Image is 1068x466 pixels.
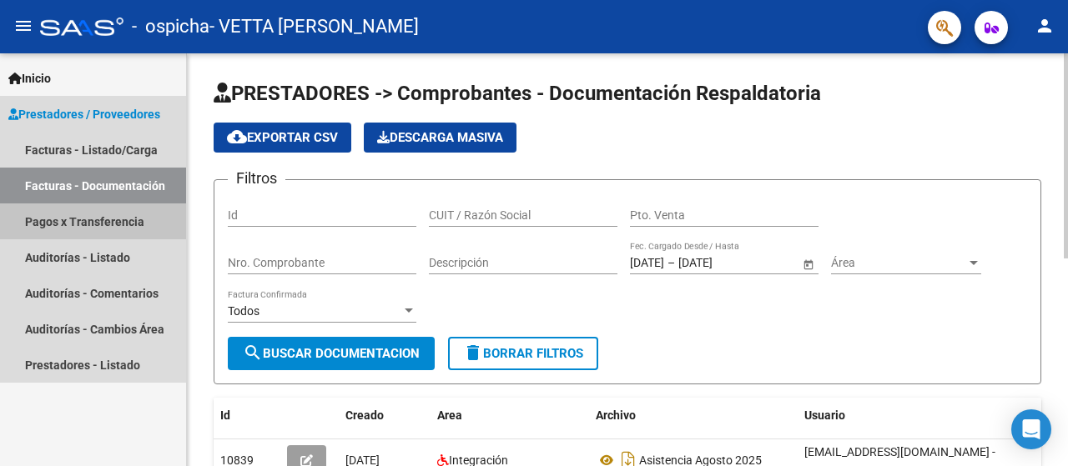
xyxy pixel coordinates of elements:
span: Creado [345,408,384,422]
mat-icon: menu [13,16,33,36]
datatable-header-cell: Usuario [798,398,1048,433]
span: Inicio [8,69,51,88]
span: Exportar CSV [227,130,338,145]
span: Área [831,256,966,270]
app-download-masive: Descarga masiva de comprobantes (adjuntos) [364,123,516,153]
span: Archivo [596,408,636,422]
datatable-header-cell: Area [431,398,589,433]
span: Descarga Masiva [377,130,503,145]
span: Area [437,408,462,422]
span: - VETTA [PERSON_NAME] [209,8,419,45]
span: Id [220,408,230,422]
h3: Filtros [228,167,285,190]
mat-icon: delete [463,343,483,363]
span: Borrar Filtros [463,346,583,361]
button: Exportar CSV [214,123,351,153]
mat-icon: person [1035,16,1055,36]
input: Fecha inicio [630,256,664,270]
button: Buscar Documentacion [228,337,435,370]
span: – [667,256,675,270]
datatable-header-cell: Creado [339,398,431,433]
button: Descarga Masiva [364,123,516,153]
span: Usuario [804,408,845,422]
mat-icon: search [243,343,263,363]
datatable-header-cell: Id [214,398,280,433]
mat-icon: cloud_download [227,127,247,147]
span: - ospicha [132,8,209,45]
div: Open Intercom Messenger [1011,409,1051,449]
span: PRESTADORES -> Comprobantes - Documentación Respaldatoria [214,82,821,105]
span: Todos [228,304,259,318]
span: Buscar Documentacion [243,346,420,361]
span: Prestadores / Proveedores [8,105,160,123]
datatable-header-cell: Archivo [589,398,798,433]
button: Borrar Filtros [448,337,598,370]
input: Fecha fin [678,256,760,270]
button: Open calendar [799,255,817,273]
